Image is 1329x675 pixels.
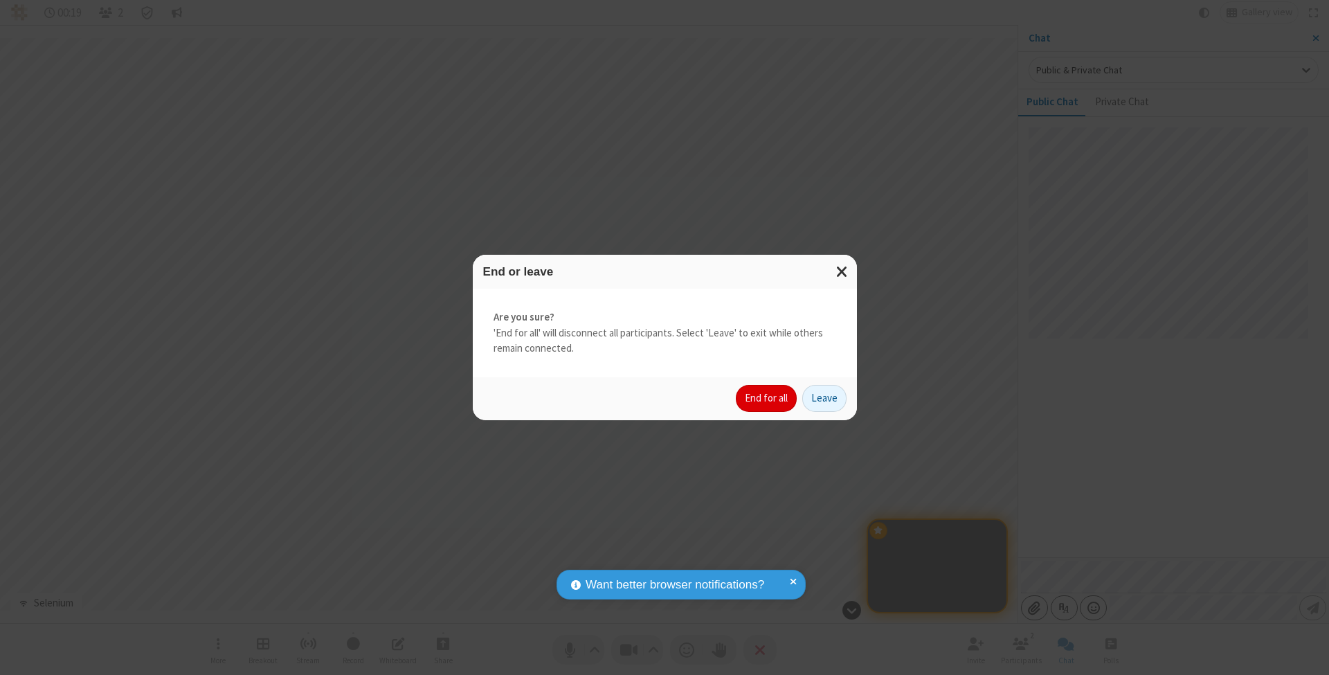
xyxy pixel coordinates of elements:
button: End for all [736,385,797,413]
strong: Are you sure? [494,309,836,325]
button: Leave [802,385,847,413]
div: 'End for all' will disconnect all participants. Select 'Leave' to exit while others remain connec... [473,289,857,377]
h3: End or leave [483,265,847,278]
button: Close modal [828,255,857,289]
span: Want better browser notifications? [586,576,764,594]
